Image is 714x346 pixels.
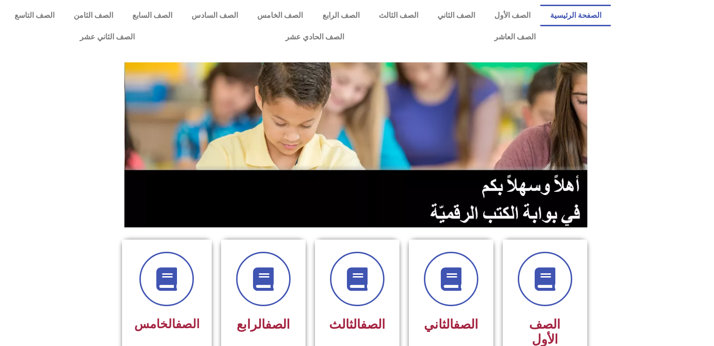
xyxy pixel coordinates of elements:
[64,5,123,26] a: الصف الثامن
[428,5,484,26] a: الصف الثاني
[361,317,385,332] a: الصف
[313,5,369,26] a: الصف الرابع
[5,26,210,48] a: الصف الثاني عشر
[248,5,313,26] a: الصف الخامس
[182,5,248,26] a: الصف السادس
[123,5,182,26] a: الصف السابع
[237,317,290,332] span: الرابع
[419,26,611,48] a: الصف العاشر
[540,5,611,26] a: الصفحة الرئيسية
[210,26,419,48] a: الصف الحادي عشر
[453,317,478,332] a: الصف
[5,5,64,26] a: الصف التاسع
[424,317,478,332] span: الثاني
[485,5,540,26] a: الصف الأول
[176,317,200,331] a: الصف
[134,317,200,331] span: الخامس
[329,317,385,332] span: الثالث
[369,5,428,26] a: الصف الثالث
[265,317,290,332] a: الصف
